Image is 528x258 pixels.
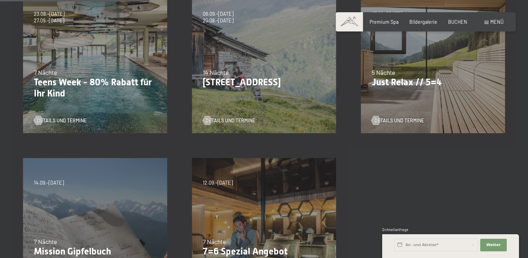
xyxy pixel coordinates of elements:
span: 5 Nächte [371,69,395,76]
span: Details und Termine [374,117,424,124]
p: [STREET_ADDRESS] [203,77,326,88]
a: Bildergalerie [409,19,437,25]
p: Mission Gipfelbuch [34,246,157,257]
span: 7 Nächte [34,238,57,245]
span: Details und Termine [206,117,255,124]
span: 14 Nächte [203,69,229,76]
span: 7 Nächte [34,69,57,76]
a: Details und Termine [34,117,87,124]
p: Teens Week - 80% Rabatt für Ihr Kind [34,77,157,99]
span: 14.09.–[DATE] [34,179,64,186]
span: 7 Nächte [203,238,226,245]
span: Menü [490,19,504,25]
a: Premium Spa [370,19,399,25]
span: Weiter [486,242,501,248]
a: Details und Termine [371,117,424,124]
a: Details und Termine [203,117,255,124]
p: Just Relax // 5=4 [371,77,494,88]
span: 29.08.–[DATE] [203,17,233,24]
span: Details und Termine [37,117,87,124]
button: Weiter [480,239,507,251]
span: 06.09.–[DATE] [203,10,233,17]
span: 12.09.–[DATE] [203,179,233,186]
span: 23.08.–[DATE] [34,10,65,17]
span: 27.09.–[DATE] [34,17,65,24]
p: 7=6 Spezial Angebot [203,246,326,257]
a: BUCHEN [448,19,467,25]
span: 07.09.–[DATE] [371,10,402,17]
span: Schnellanfrage [382,227,408,232]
